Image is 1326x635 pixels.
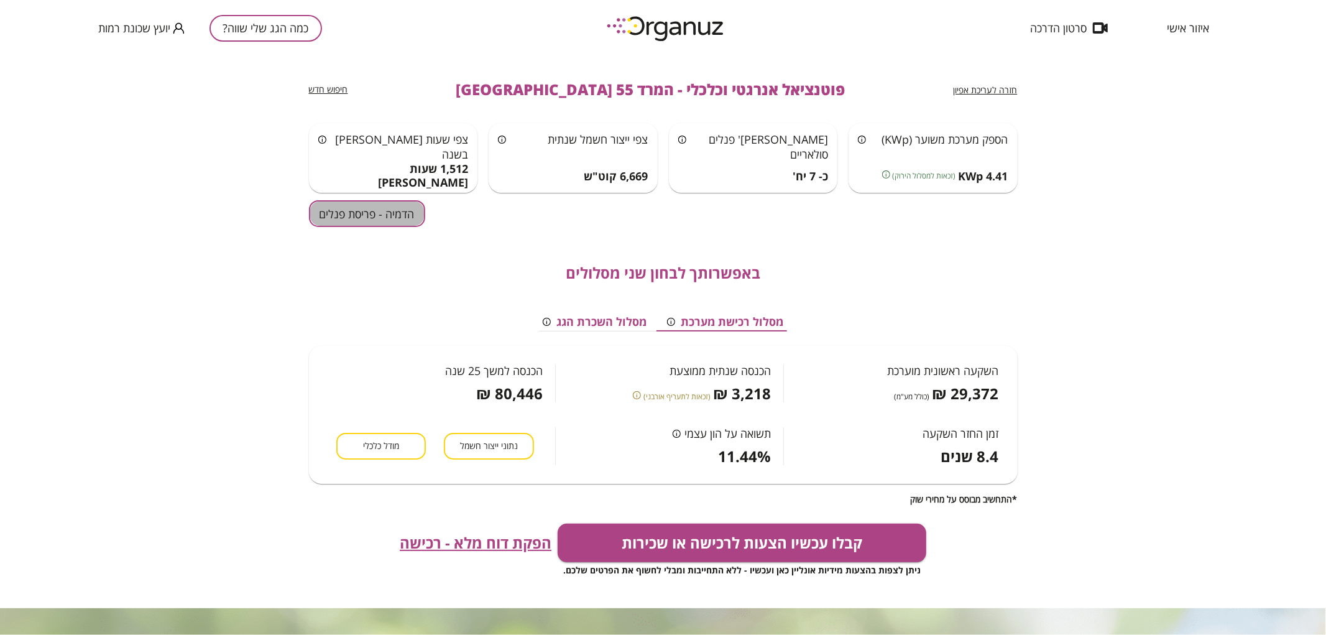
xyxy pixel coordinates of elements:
button: איזור אישי [1148,22,1228,34]
button: קבלו עכשיו הצעות לרכישה או שכירות [558,524,926,562]
button: יועץ שכונת רמות [98,21,185,36]
span: 4.41 KWp [959,170,1008,183]
span: הכנסה למשך 25 שנה [445,364,543,377]
button: הדמיה - פריסת פנלים [309,200,425,227]
button: כמה הגג שלי שווה? [209,15,322,42]
span: פוטנציאל אנרגטי וכלכלי - המרד 55 [GEOGRAPHIC_DATA] [456,81,845,98]
button: נתוני ייצור חשמל [444,433,533,460]
button: מסלול רכישת מערכת [657,313,794,331]
button: חזרה לעריכת אפיון [954,85,1018,96]
span: תשואה על הון עצמי [684,427,771,440]
span: איזור אישי [1167,22,1209,34]
span: 8.4 שנים [941,448,999,465]
span: סרטון הדרכה [1030,22,1087,34]
button: הפקת דוח מלא - רכישה [400,534,551,552]
span: ניתן לצפות בהצעות מידיות אונליין כאן ועכשיו - ללא התחייבות ומבלי לחשוף את הפרטים שלכם. [563,564,921,576]
button: מודל כלכלי [336,433,426,460]
span: השקעה ראשונית מוערכת [888,364,999,377]
span: חיפוש חדש [309,83,348,95]
span: באפשרותך לבחון שני מסלולים [566,264,760,282]
span: 6,669 קוט"ש [584,170,648,183]
span: צפי ייצור חשמל שנתית [548,132,648,147]
span: הכנסה שנתית ממוצעת [670,364,771,377]
span: חזרה לעריכת אפיון [954,84,1018,96]
button: סרטון הדרכה [1011,22,1126,34]
span: הספק מערכת משוער (KWp) [882,132,1008,147]
span: 3,218 ₪ [713,385,771,402]
span: (זכאות לתעריף אורבני) [643,391,711,402]
img: logo [598,11,735,45]
span: 80,446 ₪ [476,385,543,402]
span: *התחשיב מבוסס על מחירי שוק [911,494,1018,504]
span: 1,512 שעות [PERSON_NAME] [318,162,469,189]
span: [PERSON_NAME]' פנלים סולאריים [709,132,828,162]
span: יועץ שכונת רמות [98,22,170,34]
span: מודל כלכלי [363,440,399,452]
span: 29,372 ₪ [932,385,999,402]
span: (זכאות למסלול הירוק) [893,170,956,182]
span: 11.44% [718,448,771,465]
span: נתוני ייצור חשמל [460,440,518,452]
span: צפי שעות [PERSON_NAME] בשנה [335,132,468,162]
span: כ- 7 יח' [793,170,828,183]
button: מסלול השכרת הגג [533,313,657,331]
button: חיפוש חדש [309,84,348,96]
span: זמן החזר השקעה [923,427,999,440]
span: (כולל מע"מ) [895,391,930,402]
